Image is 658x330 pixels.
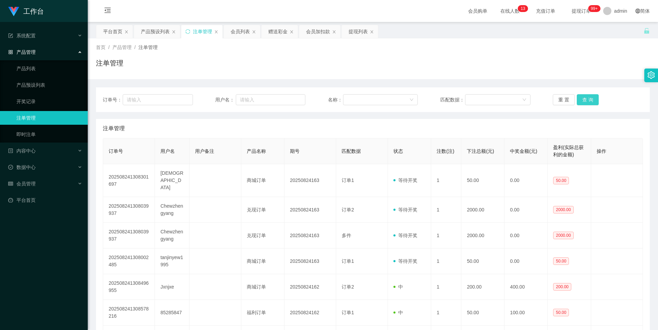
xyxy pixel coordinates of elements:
span: 2000.00 [553,232,573,239]
span: 匹配数据： [440,96,465,103]
span: 用户备注 [195,148,214,154]
td: 1 [431,248,461,274]
span: 50.00 [553,257,569,265]
p: 3 [523,5,525,12]
div: 提现列表 [349,25,368,38]
td: 400.00 [504,274,548,300]
td: 2000.00 [461,197,504,223]
span: / [108,45,110,50]
i: 图标: close [332,30,336,34]
td: Jxnjxe [155,274,190,300]
span: 等待开奖 [393,258,417,264]
a: 工作台 [8,8,44,14]
i: 图标: setting [647,71,655,79]
i: 图标: sync [185,29,190,34]
i: 图标: menu-fold [96,0,119,22]
span: 产品管理 [8,49,36,55]
span: 数据中心 [8,164,36,170]
i: 图标: down [522,98,526,102]
span: 产品名称 [247,148,266,154]
td: 202508241308039937 [103,223,155,248]
input: 请输入 [236,94,305,105]
span: 期号 [290,148,300,154]
span: 订单2 [342,207,354,212]
td: 0.00 [504,197,548,223]
td: 202508241308301697 [103,164,155,197]
div: 会员加扣款 [306,25,330,38]
span: 等待开奖 [393,207,417,212]
span: / [134,45,136,50]
td: 20250824162 [284,274,336,300]
td: Chewzhengyang [155,197,190,223]
span: 在线人数 [497,9,523,13]
sup: 13 [518,5,528,12]
td: 20250824163 [284,164,336,197]
td: 1 [431,164,461,197]
td: 1 [431,274,461,300]
td: 福利订单 [241,300,284,326]
i: 图标: global [635,9,640,13]
i: 图标: appstore-o [8,50,13,54]
i: 图标: close [214,30,218,34]
i: 图标: close [172,30,176,34]
i: 图标: unlock [644,28,650,34]
h1: 工作台 [23,0,44,22]
td: 202508241308578216 [103,300,155,326]
td: 50.00 [461,248,504,274]
i: 图标: form [8,33,13,38]
td: 20250824162 [284,300,336,326]
span: 订单1 [342,258,354,264]
span: 注数(注) [437,148,454,154]
span: 提现订单 [568,9,594,13]
span: 等待开奖 [393,178,417,183]
i: 图标: close [290,30,294,34]
i: 图标: profile [8,148,13,153]
span: 用户名 [160,148,175,154]
td: 兑现订单 [241,223,284,248]
span: 系统配置 [8,33,36,38]
p: 1 [521,5,523,12]
span: 会员管理 [8,181,36,186]
td: 商城订单 [241,164,284,197]
i: 图标: close [124,30,129,34]
td: 202508241308496955 [103,274,155,300]
td: 100.00 [504,300,548,326]
div: 产品预设列表 [141,25,170,38]
h1: 注单管理 [96,58,123,68]
span: 下注总额(元) [467,148,494,154]
span: 产品管理 [112,45,132,50]
td: 1 [431,223,461,248]
i: 图标: check-circle-o [8,165,13,170]
div: 赠送彩金 [268,25,288,38]
td: 0.00 [504,223,548,248]
td: 0.00 [504,164,548,197]
span: 首页 [96,45,106,50]
button: 重 置 [553,94,575,105]
td: 50.00 [461,300,504,326]
span: 匹配数据 [342,148,361,154]
td: 1 [431,300,461,326]
td: 20250824163 [284,248,336,274]
td: [DEMOGRAPHIC_DATA] [155,164,190,197]
a: 注单管理 [16,111,82,125]
span: 50.00 [553,309,569,316]
div: 会员列表 [231,25,250,38]
i: 图标: close [370,30,374,34]
span: 订单1 [342,178,354,183]
span: 订单1 [342,310,354,315]
td: 1 [431,197,461,223]
span: 盈利(实际总获利的金额) [553,145,584,157]
img: logo.9652507e.png [8,7,19,16]
td: 50.00 [461,164,504,197]
td: Chewzhengyang [155,223,190,248]
div: 注单管理 [193,25,212,38]
span: 内容中心 [8,148,36,154]
span: 中 [393,284,403,290]
span: 注单管理 [138,45,158,50]
span: 中 [393,310,403,315]
td: 2000.00 [461,223,504,248]
span: 中奖金额(元) [510,148,537,154]
span: 订单号： [103,96,123,103]
i: 图标: down [410,98,414,102]
i: 图标: table [8,181,13,186]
